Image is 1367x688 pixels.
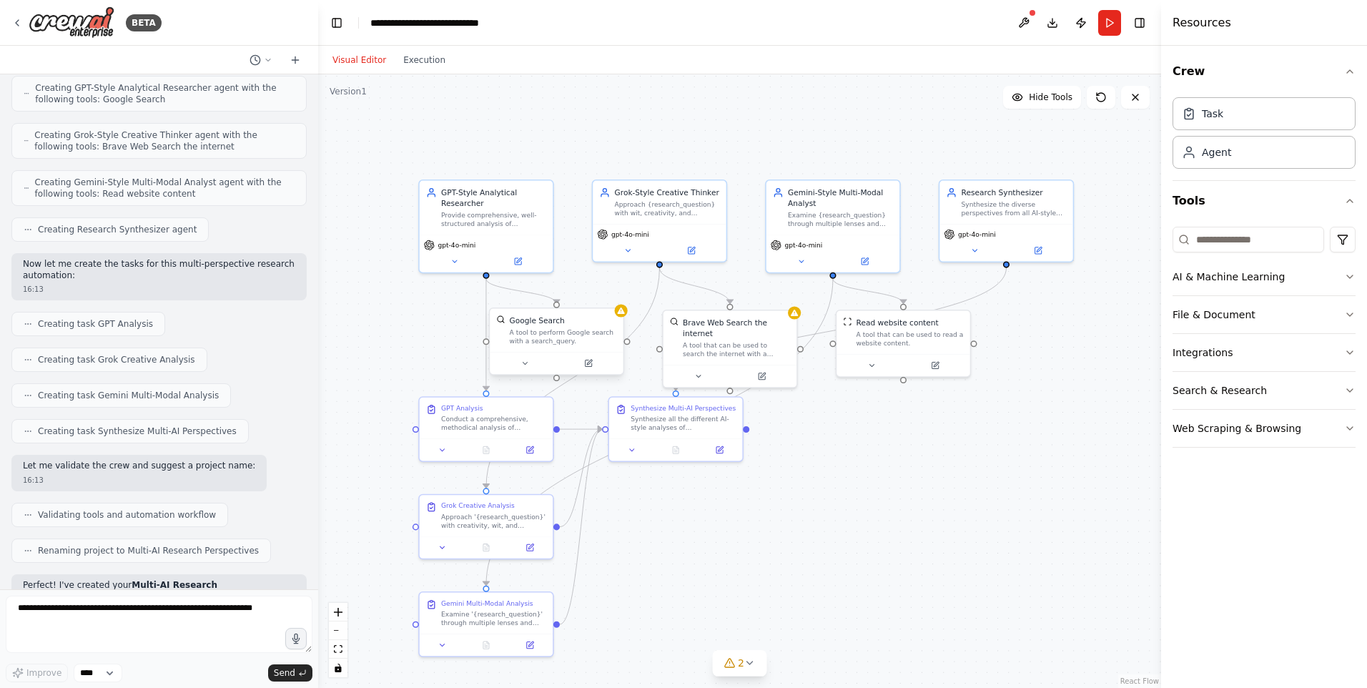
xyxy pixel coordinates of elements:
[441,512,546,529] div: Approach '{research_question}' with creativity, wit, and unconventional thinking. Challenge conve...
[510,315,565,326] div: Google Search
[441,211,546,228] div: Provide comprehensive, well-structured analysis of {research_question} using a methodical, step-b...
[441,501,515,510] div: Grok Creative Analysis
[480,279,491,390] g: Edge from 07351d49-cf70-4578-af65-e85d3b096230 to 88651199-cced-4dbd-8b8f-090183627454
[738,656,744,670] span: 2
[38,509,216,521] span: Validating tools and automation workflow
[592,180,727,262] div: Grok-Style Creative ThinkerApproach {research_question} with wit, creativity, and unconventional ...
[268,664,312,682] button: Send
[765,180,900,273] div: Gemini-Style Multi-Modal AnalystExamine {research_question} through multiple lenses and modalitie...
[1173,14,1231,31] h4: Resources
[670,318,678,326] img: BraveSearchTool
[958,230,996,239] span: gpt-4o-mini
[654,268,736,304] g: Edge from 5262c418-f897-4f46-acd0-5a025940951f to 0e27f498-7374-4bae-9491-b7fc320cc2d0
[26,667,61,679] span: Improve
[441,187,546,209] div: GPT-Style Analytical Researcher
[1202,107,1223,121] div: Task
[418,396,553,462] div: GPT AnalysisConduct a comprehensive, methodical analysis of '{research_question}'. Break down the...
[438,241,475,250] span: gpt-4o-mini
[496,315,505,324] img: SerplyWebSearchTool
[274,667,295,679] span: Send
[1173,296,1356,333] button: File & Document
[441,610,546,627] div: Examine '{research_question}' through multiple lenses and domains, looking for connections and pa...
[1173,334,1356,371] button: Integrations
[836,310,971,378] div: ScrapeWebsiteToolRead website contentA tool that can be used to read a website content.
[489,310,624,378] div: SerplyWebSearchToolGoogle SearchA tool to perform Google search with a search_query.
[510,328,617,345] div: A tool to perform Google search with a search_query.
[35,177,295,200] span: Creating Gemini-Style Multi-Modal Analyst agent with the following tools: Read website content
[511,443,548,456] button: Open in side panel
[463,541,509,554] button: No output available
[785,241,823,250] span: gpt-4o-mini
[1202,145,1231,159] div: Agent
[1029,92,1072,103] span: Hide Tools
[329,621,347,640] button: zoom out
[38,354,195,365] span: Creating task Grok Creative Analysis
[480,279,562,304] g: Edge from 07351d49-cf70-4578-af65-e85d3b096230 to c23c123b-0836-4113-a1c6-f194810dd2db
[35,82,295,105] span: Creating GPT-Style Analytical Researcher agent with the following tools: Google Search
[857,318,939,328] div: Read website content
[834,255,895,267] button: Open in side panel
[38,545,259,556] span: Renaming project to Multi-AI Research Perspectives
[480,268,665,488] g: Edge from 5262c418-f897-4f46-acd0-5a025940951f to 34cc3469-c814-4424-aca0-7a376ef8ecd2
[38,390,219,401] span: Creating task Gemini Multi-Modal Analysis
[904,359,966,372] button: Open in side panel
[38,426,237,437] span: Creating task Synthesize Multi-AI Perspectives
[962,187,1067,198] div: Research Synthesizer
[701,443,738,456] button: Open in side panel
[23,461,255,472] p: Let me validate the crew and suggest a project name:
[608,396,743,462] div: Synthesize Multi-AI PerspectivesSynthesize all the different AI-style analyses of '{research_ques...
[1173,221,1356,459] div: Tools
[1003,86,1081,109] button: Hide Tools
[23,475,255,486] div: 16:13
[324,51,395,69] button: Visual Editor
[285,628,307,649] button: Click to speak your automation idea
[480,279,838,586] g: Edge from f206ebe3-d2bb-4430-997d-a8151b416568 to ed44b136-8406-4f13-96fb-ca581a021cc8
[962,200,1067,217] div: Synthesize the diverse perspectives from all AI-style researchers into a cohesive, comprehensive ...
[23,259,295,281] p: Now let me create the tasks for this multi-perspective research automation:
[683,341,790,358] div: A tool that can be used to search the internet with a search_query.
[1173,92,1356,180] div: Crew
[662,310,797,388] div: BraveSearchToolBrave Web Search the internetA tool that can be used to search the internet with a...
[418,591,553,657] div: Gemini Multi-Modal AnalysisExamine '{research_question}' through multiple lenses and domains, loo...
[615,200,720,217] div: Approach {research_question} with wit, creativity, and unconventional thinking, providing bold in...
[329,640,347,659] button: fit view
[463,443,509,456] button: No output available
[661,244,722,257] button: Open in side panel
[712,650,767,677] button: 2
[1130,13,1150,33] button: Hide right sidebar
[631,404,736,413] div: Synthesize Multi-AI Perspectives
[23,284,295,295] div: 16:13
[284,51,307,69] button: Start a new chat
[511,639,548,652] button: Open in side panel
[558,357,619,370] button: Open in side panel
[370,16,510,30] nav: breadcrumb
[1173,410,1356,447] button: Web Scraping & Browsing
[126,14,162,31] div: BETA
[329,603,347,677] div: React Flow controls
[560,424,602,630] g: Edge from ed44b136-8406-4f13-96fb-ca581a021cc8 to 6ec2578a-71ab-474e-b204-ecd411ab39d0
[788,187,893,209] div: Gemini-Style Multi-Modal Analyst
[34,129,295,152] span: Creating Grok-Style Creative Thinker agent with the following tools: Brave Web Search the internet
[441,415,546,432] div: Conduct a comprehensive, methodical analysis of '{research_question}'. Break down the question in...
[560,424,602,533] g: Edge from 34cc3469-c814-4424-aca0-7a376ef8ecd2 to 6ec2578a-71ab-474e-b204-ecd411ab39d0
[330,86,367,97] div: Version 1
[511,541,548,554] button: Open in side panel
[1173,51,1356,92] button: Crew
[244,51,278,69] button: Switch to previous chat
[611,230,649,239] span: gpt-4o-mini
[29,6,114,39] img: Logo
[418,494,553,560] div: Grok Creative AnalysisApproach '{research_question}' with creativity, wit, and unconventional thi...
[1173,258,1356,295] button: AI & Machine Learning
[683,318,790,339] div: Brave Web Search the internet
[843,318,852,326] img: ScrapeWebsiteTool
[38,318,153,330] span: Creating task GPT Analysis
[441,599,533,608] div: Gemini Multi-Modal Analysis
[1173,372,1356,409] button: Search & Research
[615,187,720,198] div: Grok-Style Creative Thinker
[329,659,347,677] button: toggle interactivity
[23,580,295,614] p: Perfect! I've created your automation that simulates getting answers from different AI models. He...
[788,211,893,228] div: Examine {research_question} through multiple lenses and modalities, integrating diverse data sour...
[1173,181,1356,221] button: Tools
[327,13,347,33] button: Hide left sidebar
[441,404,483,413] div: GPT Analysis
